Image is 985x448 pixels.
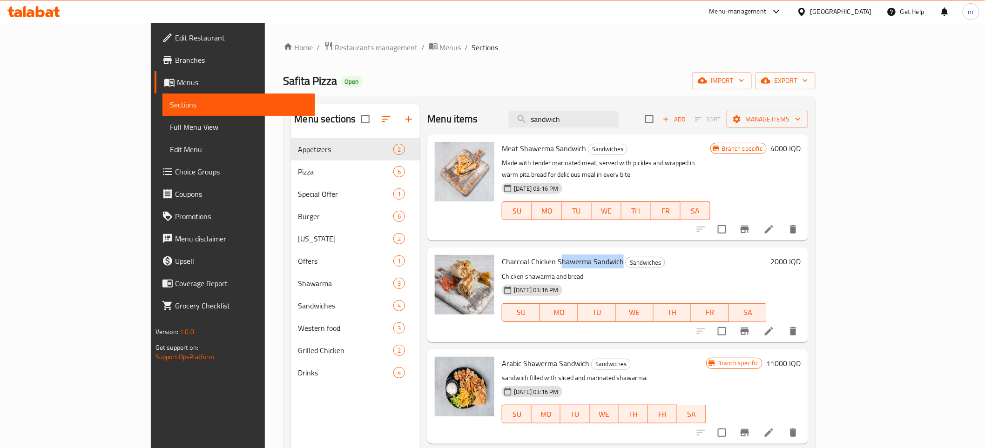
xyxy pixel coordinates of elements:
[291,134,420,388] nav: Menu sections
[394,301,405,310] span: 4
[502,372,706,384] p: sandwich filled with sliced and marinated shawarma.
[394,257,405,266] span: 1
[175,255,308,267] span: Upsell
[692,72,752,89] button: import
[592,201,621,220] button: WE
[535,408,557,421] span: MO
[578,303,616,322] button: TU
[291,317,420,339] div: Western food3
[291,138,420,160] div: Appetizers2
[968,7,974,17] span: m
[435,255,494,314] img: Charcoal Chicken Shawerma Sandwich
[291,227,420,250] div: [US_STATE]2
[712,220,732,239] span: Select to update
[734,320,756,342] button: Branch-specific-item
[356,109,375,129] span: Select all sections
[291,339,420,361] div: Grilled Chicken2
[763,224,775,235] a: Edit menu item
[298,278,394,289] span: Shawarma
[393,322,405,334] div: items
[661,114,687,125] span: Add
[659,112,689,127] span: Add item
[560,405,590,423] button: TU
[619,405,648,423] button: TH
[291,272,420,294] div: Shawarma3
[341,78,363,86] span: Open
[155,272,315,294] a: Coverage Report
[155,294,315,317] a: Grocery Checklist
[691,303,729,322] button: FR
[654,204,677,218] span: FR
[595,204,618,218] span: WE
[324,41,418,53] a: Restaurants management
[335,42,418,53] span: Restaurants management
[681,201,710,220] button: SA
[506,306,536,319] span: SU
[625,204,648,218] span: TH
[502,254,624,268] span: Charcoal Chicken Shawerma Sandwich
[175,278,308,289] span: Coverage Report
[394,167,405,176] span: 6
[175,54,308,66] span: Branches
[510,184,562,193] span: [DATE] 03:16 PM
[175,211,308,222] span: Promotions
[298,188,394,200] span: Special Offer
[155,250,315,272] a: Upsell
[727,111,808,128] button: Manage items
[155,27,315,49] a: Edit Restaurant
[155,227,315,250] a: Menu disclaimer
[291,361,420,384] div: Drinks4
[734,114,801,125] span: Manage items
[626,257,665,268] span: Sandwiches
[622,408,644,421] span: TH
[429,41,461,53] a: Menus
[695,306,725,319] span: FR
[756,72,816,89] button: export
[654,303,691,322] button: TH
[544,306,574,319] span: MO
[677,405,706,423] button: SA
[283,70,337,91] span: Safita Pizza
[175,233,308,244] span: Menu disclaimer
[393,255,405,267] div: items
[393,300,405,311] div: items
[510,388,562,396] span: [DATE] 03:16 PM
[712,321,732,341] span: Select to update
[298,300,394,311] span: Sandwiches
[440,42,461,53] span: Menus
[502,201,532,220] button: SU
[155,341,198,354] span: Get support on:
[298,144,394,155] span: Appetizers
[616,303,654,322] button: WE
[177,77,308,88] span: Menus
[170,121,308,133] span: Full Menu View
[591,359,631,370] div: Sandwiches
[782,421,804,444] button: delete
[532,201,562,220] button: MO
[763,427,775,438] a: Edit menu item
[155,326,178,338] span: Version:
[640,109,659,129] span: Select section
[620,306,650,319] span: WE
[770,255,801,268] h6: 2000 IQD
[393,278,405,289] div: items
[393,166,405,177] div: items
[394,324,405,333] span: 3
[162,94,315,116] a: Sections
[502,303,540,322] button: SU
[681,408,702,421] span: SA
[298,367,394,378] span: Drinks
[394,145,405,154] span: 2
[155,351,215,363] a: Support.OpsPlatform
[175,300,308,311] span: Grocery Checklist
[510,286,562,294] span: [DATE] 03:16 PM
[506,408,527,421] span: SU
[592,359,630,369] span: Sandwiches
[394,234,405,243] span: 2
[714,359,762,368] span: Branch specific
